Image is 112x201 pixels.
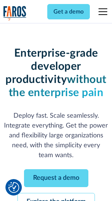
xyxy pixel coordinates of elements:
[5,48,98,85] strong: Enterprise-grade developer productivity
[3,6,27,21] a: home
[8,182,19,193] button: Cookie Settings
[24,169,88,187] a: Request a demo
[47,4,90,19] a: Get a demo
[3,111,109,160] p: Deploy fast. Scale seamlessly. Integrate everything. Get the power and flexibility large organiza...
[3,6,27,21] img: Logo of the analytics and reporting company Faros.
[8,182,19,193] img: Revisit consent button
[94,3,109,20] div: menu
